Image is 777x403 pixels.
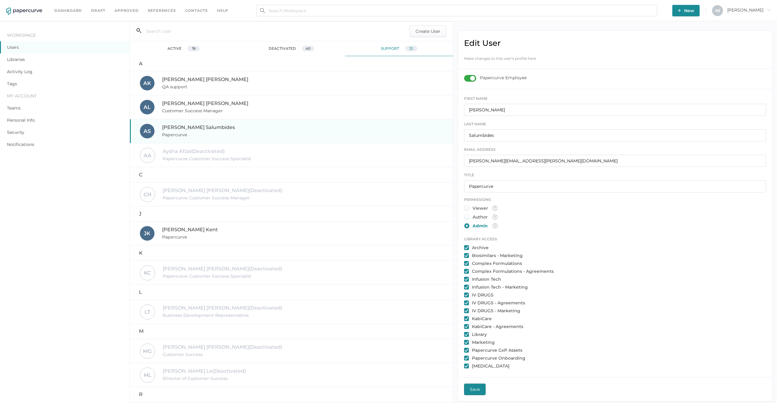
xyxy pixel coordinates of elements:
span: K C [144,270,151,276]
span: A L [144,104,151,110]
span: Director of Customer Success [163,376,229,381]
span: QA support [162,84,188,90]
label: Infusion Tech [472,276,501,282]
span: New [678,5,694,16]
label: Complex Formulations - Agreements [472,269,554,274]
label: Library [472,332,487,337]
div: Author [464,214,488,220]
span: [PERSON_NAME] Kent [162,227,218,232]
button: Save [464,384,486,395]
label: [MEDICAL_DATA] [472,363,510,369]
span: A S [144,128,151,134]
span: Save [470,384,480,395]
div: Admin [464,223,488,229]
a: AS[PERSON_NAME] SalumbidesPapercurve [130,119,453,143]
span: M G [143,348,152,354]
label: IV DRUGS [472,292,494,298]
div: LIBRARY ACCESS [464,237,766,241]
img: tooltip-default.0a89c667.svg [493,215,497,219]
span: [PERSON_NAME] [727,7,771,13]
div: active [130,41,238,56]
span: TITLE [464,173,474,177]
a: Approved [114,7,138,14]
span: A K [143,80,151,86]
span: [PERSON_NAME] [PERSON_NAME] [162,100,248,106]
input: Search User [141,25,358,37]
i: arrow_right [766,8,771,12]
a: Libraries [7,57,25,62]
span: 12 [409,46,413,51]
div: help [217,7,228,14]
label: Complex Formulations [472,261,522,266]
span: EMAIL ADDRESS [464,147,496,152]
a: JK[PERSON_NAME] KentPapercurve [130,222,453,246]
span: [PERSON_NAME] Salumbides [162,124,235,130]
a: CH[PERSON_NAME] [PERSON_NAME](Deactivated)Papercurve Customer Success Manager [130,182,453,206]
img: tooltip-default.0a89c667.svg [493,206,497,211]
div: M [130,324,453,339]
span: 19 [192,46,195,51]
img: tooltip-default.0a89c667.svg [493,223,497,228]
a: MG[PERSON_NAME] [PERSON_NAME](Deactivated)Customer Success [130,339,453,363]
input: Search Workspace [256,5,657,16]
span: [PERSON_NAME] Le (Deactivated) [163,368,246,374]
img: papercurve-logo-colour.7244d18c.svg [6,8,42,15]
a: ML[PERSON_NAME] Le(Deactivated)Director of Customer Success [130,363,453,387]
div: C [130,167,453,182]
span: Papercurve Customer Success Manager [163,195,251,201]
label: Archive [472,245,489,250]
a: KC[PERSON_NAME] [PERSON_NAME](Deactivated)Papercurve Customer Success Specialist [130,261,453,285]
a: Teams [7,105,21,111]
div: L [130,285,453,300]
div: K [130,246,453,261]
h2: Edit User [464,37,766,49]
label: KabiCare - Agreements [472,324,523,329]
span: Papercurve [162,234,188,240]
a: Create User [410,28,446,34]
label: KabiCare [472,316,492,321]
a: AAAysha Afzal(Deactivated)Papercurve Customer Success Specialist [130,143,453,167]
a: Tags [7,81,17,86]
span: A A [144,152,151,158]
span: Business Development Representative [163,313,250,318]
div: support [345,41,453,56]
input: you@company.com [464,155,766,167]
a: AK[PERSON_NAME] [PERSON_NAME]QA support [130,71,453,95]
span: L T [144,309,150,315]
a: Dashboard [54,7,82,14]
span: Customer Success Manager [162,108,224,113]
span: LAST NAME [464,122,486,126]
span: Papercurve [162,132,188,137]
div: Permissions [464,197,766,202]
span: C H [144,191,151,198]
a: Activity Log [7,69,32,74]
label: IV DRUGS - Marketing [472,308,520,313]
a: Users [7,45,19,50]
span: Aysha Afzal (Deactivated) [163,148,225,154]
input: Mary [464,104,766,116]
div: deactivated [238,41,345,56]
span: [PERSON_NAME] [PERSON_NAME] (Deactivated) [163,344,282,350]
button: New [672,5,700,16]
img: search.bf03fe8b.svg [260,8,265,13]
label: Infusion Tech - Marketing [472,284,528,290]
a: Security [7,130,24,135]
input: Medical Writer [464,180,766,192]
a: AL[PERSON_NAME] [PERSON_NAME]Customer Success Manager [130,95,453,119]
div: Viewer [464,205,488,211]
button: Create User [410,25,446,37]
div: J [130,206,453,222]
input: Smith [464,129,766,141]
span: FIRST NAME [464,96,487,101]
span: Create User [416,26,440,37]
a: LT[PERSON_NAME] [PERSON_NAME](Deactivated)Business Development Representative [130,300,453,324]
a: Personal Info [7,117,35,123]
a: Notifications [7,142,34,147]
label: Marketing [472,340,495,345]
span: Papercurve Customer Success Specialist [163,156,253,161]
label: Papercurve GxP Assets [472,347,522,353]
a: References [148,7,176,14]
span: [PERSON_NAME] [PERSON_NAME] (Deactivated) [163,266,282,272]
span: J K [144,230,150,236]
span: [PERSON_NAME] [PERSON_NAME] (Deactivated) [163,305,282,311]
